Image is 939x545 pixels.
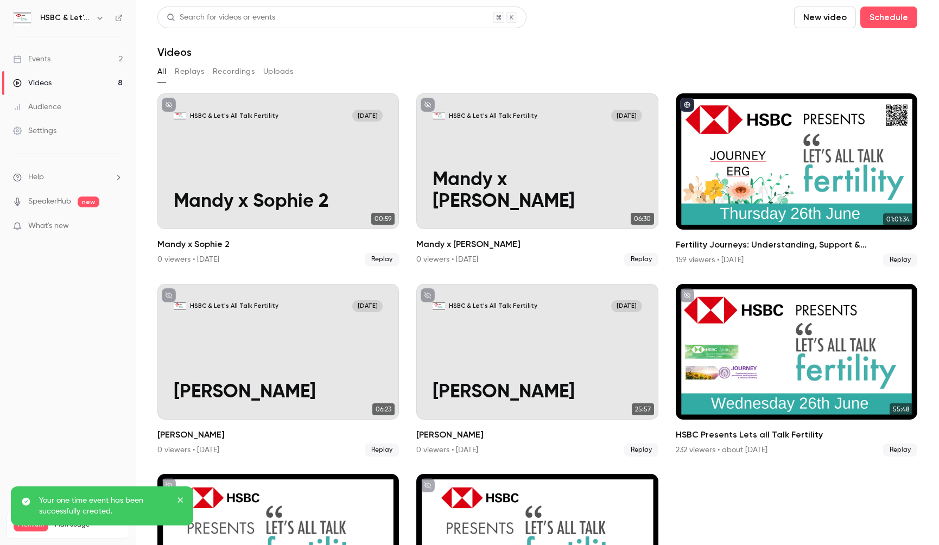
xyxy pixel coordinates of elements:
[13,172,123,183] li: help-dropdown-opener
[433,382,642,403] p: [PERSON_NAME]
[40,12,91,23] h6: HSBC & Let's All Talk Fertility
[416,254,478,265] div: 0 viewers • [DATE]
[39,495,169,517] p: Your one time event has been successfully created.
[365,443,399,457] span: Replay
[174,382,383,403] p: [PERSON_NAME]
[883,443,917,457] span: Replay
[631,213,654,225] span: 06:30
[433,300,445,312] img: Alexandra Duncan
[611,110,642,122] span: [DATE]
[13,54,50,65] div: Events
[421,98,435,112] button: unpublished
[676,93,917,267] li: Fertility Journeys: Understanding, Support & Conversation at Work
[157,254,219,265] div: 0 viewers • [DATE]
[416,93,658,266] a: Mandy x SophieHSBC & Let's All Talk Fertility[DATE]Mandy x [PERSON_NAME]06:30Mandy x [PERSON_NAME...
[28,196,71,207] a: SpeakerHub
[157,284,399,457] a: Leanne LawtonHSBC & Let's All Talk Fertility[DATE][PERSON_NAME]06:23[PERSON_NAME]0 viewers • [DAT...
[157,284,399,457] li: Leanne Lawton
[372,403,395,415] span: 06:23
[352,300,383,312] span: [DATE]
[416,284,658,457] a: Alexandra DuncanHSBC & Let's All Talk Fertility[DATE][PERSON_NAME]25:57[PERSON_NAME]0 viewers • [...
[860,7,917,28] button: Schedule
[883,254,917,267] span: Replay
[162,98,176,112] button: unpublished
[157,93,399,267] li: Mandy x Sophie 2
[28,220,69,232] span: What's new
[676,284,917,457] a: 55:48HSBC Presents Lets all Talk Fertility232 viewers • about [DATE]Replay
[371,213,395,225] span: 00:59
[676,284,917,457] li: HSBC Presents Lets all Talk Fertility
[157,63,166,80] button: All
[676,238,917,251] h2: Fertility Journeys: Understanding, Support & Conversation at Work
[433,110,445,122] img: Mandy x Sophie
[794,7,856,28] button: New video
[157,238,399,251] h2: Mandy x Sophie 2
[676,255,744,265] div: 159 viewers • [DATE]
[13,125,56,136] div: Settings
[449,112,537,120] p: HSBC & Let's All Talk Fertility
[177,495,185,508] button: close
[110,221,123,231] iframe: Noticeable Trigger
[890,403,913,415] span: 55:48
[167,12,275,23] div: Search for videos or events
[421,478,435,492] button: unpublished
[28,172,44,183] span: Help
[624,253,658,266] span: Replay
[416,445,478,455] div: 0 viewers • [DATE]
[624,443,658,457] span: Replay
[352,110,383,122] span: [DATE]
[14,9,31,27] img: HSBC & Let's All Talk Fertility
[416,428,658,441] h2: [PERSON_NAME]
[416,238,658,251] h2: Mandy x [PERSON_NAME]
[174,110,186,122] img: Mandy x Sophie 2
[433,169,642,213] p: Mandy x [PERSON_NAME]
[680,288,694,302] button: unpublished
[416,93,658,267] li: Mandy x Sophie
[174,191,383,213] p: Mandy x Sophie 2
[883,213,913,225] span: 01:01:34
[174,300,186,312] img: Leanne Lawton
[162,478,176,492] button: unpublished
[175,63,204,80] button: Replays
[78,197,99,207] span: new
[632,403,654,415] span: 25:57
[263,63,294,80] button: Uploads
[157,428,399,441] h2: [PERSON_NAME]
[190,302,278,310] p: HSBC & Let's All Talk Fertility
[676,445,767,455] div: 232 viewers • about [DATE]
[157,445,219,455] div: 0 viewers • [DATE]
[13,78,52,88] div: Videos
[13,102,61,112] div: Audience
[157,93,399,266] a: Mandy x Sophie 2HSBC & Let's All Talk Fertility[DATE]Mandy x Sophie 200:59Mandy x Sophie 20 viewe...
[157,46,192,59] h1: Videos
[449,302,537,310] p: HSBC & Let's All Talk Fertility
[416,284,658,457] li: Alexandra Duncan
[676,428,917,441] h2: HSBC Presents Lets all Talk Fertility
[365,253,399,266] span: Replay
[676,93,917,267] a: 01:01:34Fertility Journeys: Understanding, Support & Conversation at Work159 viewers • [DATE]Replay
[421,288,435,302] button: unpublished
[162,288,176,302] button: unpublished
[190,112,278,120] p: HSBC & Let's All Talk Fertility
[680,98,694,112] button: published
[157,7,917,538] section: Videos
[213,63,255,80] button: Recordings
[611,300,642,312] span: [DATE]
